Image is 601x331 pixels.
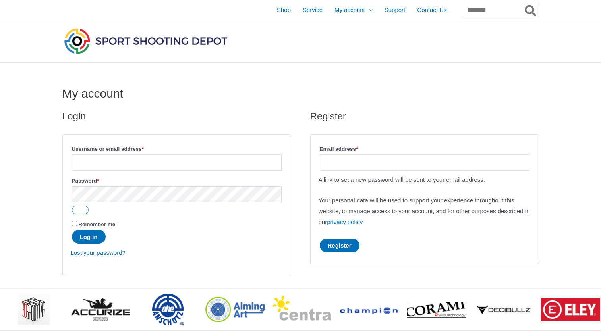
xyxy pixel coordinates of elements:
[310,110,539,123] h2: Register
[62,26,229,56] img: Sport Shooting Depot
[78,221,115,227] span: Remember me
[62,110,291,123] h2: Login
[523,3,539,17] button: Search
[320,144,529,154] label: Email address
[320,239,359,252] button: Register
[72,230,106,244] button: Log in
[71,249,126,256] a: Lost your password?
[62,87,539,101] h1: My account
[327,219,362,225] a: privacy policy
[541,298,600,321] img: brand logo
[72,206,89,214] button: Show password
[319,195,531,228] p: Your personal data will be used to support your experience throughout this website, to manage acc...
[72,175,282,186] label: Password
[72,221,77,226] input: Remember me
[72,144,282,154] label: Username or email address
[319,174,531,185] p: A link to set a new password will be sent to your email address.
